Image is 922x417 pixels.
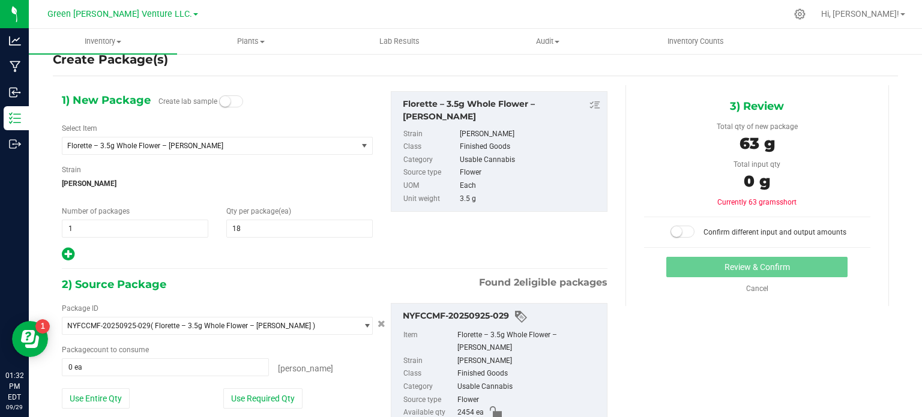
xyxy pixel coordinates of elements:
a: Inventory [29,29,177,54]
span: Green [PERSON_NAME] Venture LLC. [47,9,192,19]
span: 2 [514,277,519,288]
span: 3) Review [730,97,784,115]
div: Usable Cannabis [460,154,601,167]
inline-svg: Manufacturing [9,61,21,73]
label: Strain [62,164,81,175]
input: 0 ea [62,359,268,376]
span: Hi, [PERSON_NAME]! [821,9,899,19]
button: Cancel button [374,316,389,333]
span: [PERSON_NAME] [278,364,333,373]
span: Qty per package [226,207,291,215]
iframe: Resource center unread badge [35,319,50,334]
div: Each [460,179,601,193]
button: Use Required Qty [223,388,303,409]
label: Item [403,329,455,355]
span: count [90,346,109,354]
div: Manage settings [792,8,807,20]
span: Inventory Counts [651,36,740,47]
span: Found eligible packages [479,275,607,290]
input: 18 [227,220,372,237]
inline-svg: Inbound [9,86,21,98]
label: Unit weight [403,193,457,206]
label: Category [403,380,455,394]
label: Class [403,367,455,380]
a: Audit [474,29,622,54]
a: Cancel [746,284,768,293]
div: Finished Goods [457,367,601,380]
span: Florette – 3.5g Whole Flower – [PERSON_NAME] [67,142,341,150]
a: Lab Results [325,29,474,54]
span: [PERSON_NAME] [62,175,373,193]
inline-svg: Analytics [9,35,21,47]
span: 0 g [744,172,770,191]
span: select [357,317,372,334]
label: Create lab sample [158,92,217,110]
span: 63 g [740,134,775,153]
div: NYFCCMF-20250925-029 [403,310,601,324]
label: Select Item [62,123,97,134]
label: Class [403,140,457,154]
p: 01:32 PM EDT [5,370,23,403]
span: Package to consume [62,346,149,354]
span: NYFCCMF-20250925-029 [67,322,151,330]
span: Package ID [62,304,98,313]
div: Flower [457,394,601,407]
button: Review & Confirm [666,257,848,277]
div: [PERSON_NAME] [460,128,601,141]
h4: Create Package(s) [53,51,168,68]
label: Source type [403,394,455,407]
div: Finished Goods [460,140,601,154]
label: UOM [403,179,457,193]
span: Add new output [62,253,74,261]
inline-svg: Outbound [9,138,21,150]
div: Flower [460,166,601,179]
div: Florette – 3.5g Whole Flower – [PERSON_NAME] [457,329,601,355]
span: 2) Source Package [62,275,166,293]
label: Category [403,154,457,167]
div: Usable Cannabis [457,380,601,394]
span: short [780,198,797,206]
span: Confirm different input and output amounts [704,228,846,236]
label: Strain [403,128,457,141]
span: Currently 63 grams [717,198,797,206]
span: (ea) [279,207,291,215]
span: Plants [178,36,325,47]
span: Inventory [29,36,177,47]
span: 1) New Package [62,91,151,109]
label: Strain [403,355,455,368]
inline-svg: Inventory [9,112,21,124]
span: ( Florette – 3.5g Whole Flower – [PERSON_NAME] ) [151,322,315,330]
span: Lab Results [363,36,436,47]
span: Total qty of new package [717,122,798,131]
p: 09/29 [5,403,23,412]
label: Source type [403,166,457,179]
span: Audit [474,36,621,47]
a: Plants [177,29,325,54]
div: [PERSON_NAME] [457,355,601,368]
span: Total input qty [734,160,780,169]
input: 1 [62,220,208,237]
div: Florette – 3.5g Whole Flower – LA Runtz [403,98,601,123]
span: select [357,137,372,154]
button: Use Entire Qty [62,388,130,409]
div: 3.5 g [460,193,601,206]
span: Number of packages [62,207,130,215]
a: Inventory Counts [622,29,770,54]
iframe: Resource center [12,321,48,357]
